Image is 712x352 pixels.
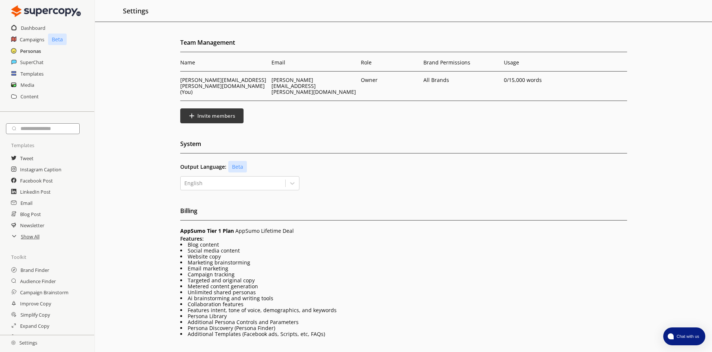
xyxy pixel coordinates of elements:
[20,153,34,164] a: Tweet
[180,278,627,283] li: Targeted and original copy
[20,164,61,175] a: Instagram Caption
[20,276,56,287] a: Audience Finder
[20,264,49,276] a: Brand Finder
[361,60,420,66] p: Role
[180,254,627,260] li: Website copy
[271,77,357,95] p: [PERSON_NAME][EMAIL_ADDRESS][PERSON_NAME][DOMAIN_NAME]
[20,45,41,57] a: Personas
[21,231,39,242] a: Show All
[180,307,627,313] li: Features intent, tone of voice, demographics, and keywords
[20,309,50,320] a: Simplify Copy
[20,298,51,309] a: Improve Copy
[663,327,705,345] button: atlas-launcher
[123,4,149,18] h2: Settings
[20,91,39,102] a: Content
[423,77,451,83] p: All Brands
[180,295,627,301] li: Ai brainstorming and writing tools
[180,227,234,234] span: AppSumo Tier 1 Plan
[20,175,53,186] a: Facebook Post
[20,79,34,91] a: Media
[423,60,500,66] p: Brand Permissions
[180,325,627,331] li: Persona Discovery (Persona Finder)
[180,289,627,295] li: Unlimited shared personas
[180,228,627,234] p: AppSumo Lifetime Deal
[674,333,701,339] span: Chat with us
[180,266,627,272] li: Email marketing
[504,77,581,83] p: 0 /15,000 words
[20,220,44,231] a: Newsletter
[20,68,44,79] a: Templates
[20,186,51,197] a: LinkedIn Post
[180,205,627,221] h2: Billing
[180,331,627,337] li: Additional Templates (Facebook ads, Scripts, etc, FAQs)
[180,37,627,52] h2: Team Management
[180,283,627,289] li: Metered content generation
[180,108,244,123] button: Invite members
[21,22,45,34] a: Dashboard
[20,197,32,209] a: Email
[11,340,16,345] img: Close
[180,60,268,66] p: Name
[180,235,204,242] b: Features:
[11,4,81,19] img: Close
[180,272,627,278] li: Campaign tracking
[180,313,627,319] li: Persona Library
[180,242,627,248] li: Blog content
[20,57,44,68] a: SuperChat
[197,112,235,119] b: Invite members
[180,248,627,254] li: Social media content
[20,320,49,332] a: Expand Copy
[20,287,69,298] a: Campaign Brainstorm
[180,138,627,153] h2: System
[20,34,44,45] a: Campaigns
[361,77,378,83] p: Owner
[180,164,226,170] b: Output Language:
[20,332,60,343] a: Audience Changer
[180,319,627,325] li: Additional Persona Controls and Parameters
[504,60,581,66] p: Usage
[228,161,247,172] p: Beta
[271,60,357,66] p: Email
[20,209,41,220] a: Blog Post
[48,34,67,45] p: Beta
[180,301,627,307] li: Collaboration features
[180,77,268,95] p: [PERSON_NAME][EMAIL_ADDRESS][PERSON_NAME][DOMAIN_NAME] (You)
[180,260,627,266] li: Marketing brainstorming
